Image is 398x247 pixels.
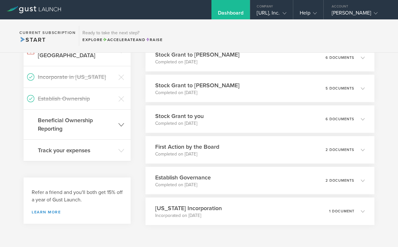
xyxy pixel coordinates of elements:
[155,212,222,219] p: Incorporated on [DATE]
[38,116,115,133] h3: Beneficial Ownership Reporting
[38,146,115,155] h3: Track your expenses
[326,117,354,121] p: 6 documents
[145,38,163,42] span: Raise
[155,81,240,90] h3: Stock Grant to [PERSON_NAME]
[32,210,123,214] a: Learn more
[257,10,286,19] div: [URL], Inc.
[326,179,354,182] p: 2 documents
[155,50,240,59] h3: Stock Grant to [PERSON_NAME]
[329,209,354,213] p: 1 document
[155,90,240,96] p: Completed on [DATE]
[155,182,211,188] p: Completed on [DATE]
[155,151,219,157] p: Completed on [DATE]
[79,26,166,46] div: Ready to take the next step?ExploreAccelerateandRaise
[326,56,354,59] p: 6 documents
[326,148,354,152] p: 2 documents
[300,10,317,19] div: Help
[155,143,219,151] h3: First Action by the Board
[38,73,115,81] h3: Incorporate in [US_STATE]
[19,36,46,43] span: Start
[155,59,240,65] p: Completed on [DATE]
[82,31,163,35] h3: Ready to take the next step?
[155,112,204,120] h3: Stock Grant to you
[82,37,163,43] div: Explore
[155,120,204,127] p: Completed on [DATE]
[19,31,76,35] h2: Current Subscription
[326,87,354,90] p: 5 documents
[332,10,387,19] div: [PERSON_NAME]
[155,204,222,212] h3: [US_STATE] Incorporation
[155,173,211,182] h3: Establish Governance
[32,189,123,204] h3: Refer a friend and you'll both get 15% off a year of Gust Launch.
[103,38,146,42] span: and
[103,38,136,42] span: Accelerate
[38,94,115,103] h3: Establish Ownership
[218,10,244,19] div: Dashboard
[366,216,398,247] iframe: Chat Widget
